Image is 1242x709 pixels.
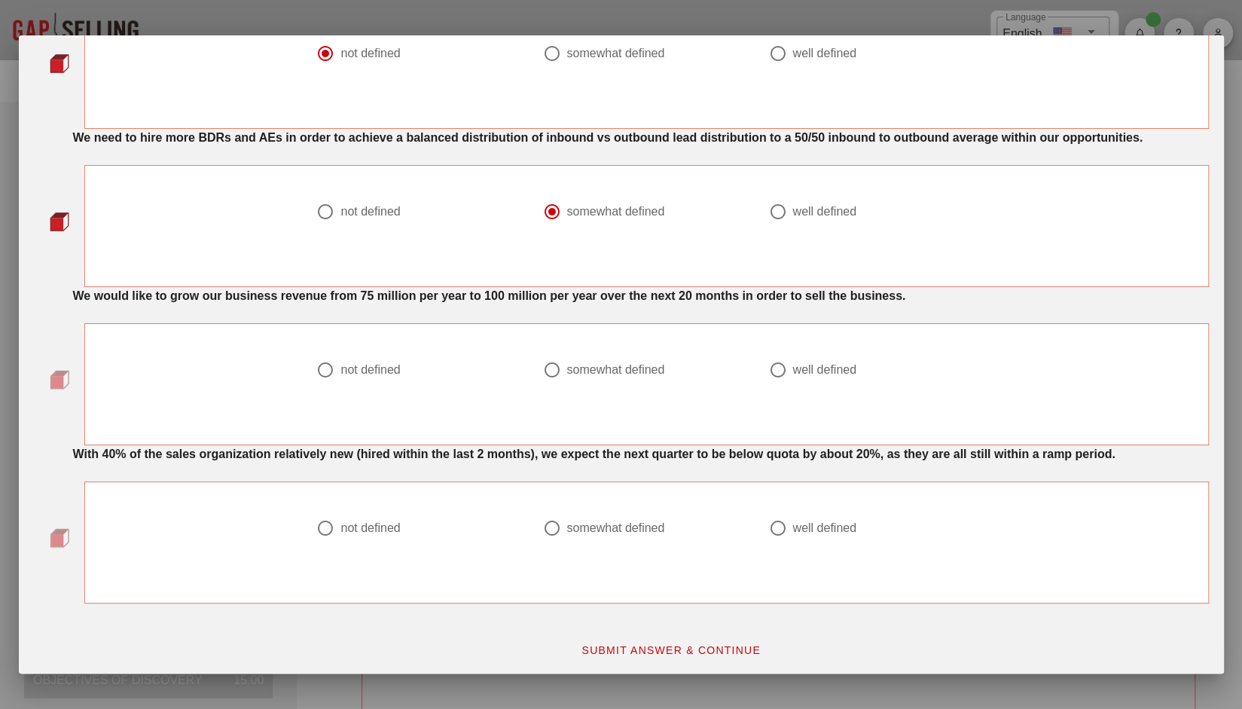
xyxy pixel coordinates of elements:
[50,212,69,231] img: question-bullet-actve.png
[569,637,773,664] button: SUBMIT ANSWER & CONTINUE
[566,46,664,61] div: somewhat defined
[581,644,761,656] span: SUBMIT ANSWER & CONTINUE
[340,362,400,377] div: not defined
[340,204,400,219] div: not defined
[792,204,856,219] div: well defined
[340,46,400,61] div: not defined
[50,370,69,390] img: question-bullet.png
[792,362,856,377] div: well defined
[340,521,400,536] div: not defined
[73,289,906,302] strong: We would like to grow our business revenue from 75 million per year to 100 million per year over ...
[566,362,664,377] div: somewhat defined
[566,204,664,219] div: somewhat defined
[73,131,1143,144] strong: We need to hire more BDRs and AEs in order to achieve a balanced distribution of inbound vs outbo...
[792,521,856,536] div: well defined
[73,448,1115,460] strong: With 40% of the sales organization relatively new (hired within the last 2 months), we expect the...
[50,528,69,548] img: question-bullet.png
[566,521,664,536] div: somewhat defined
[50,53,69,73] img: question-bullet-actve.png
[792,46,856,61] div: well defined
